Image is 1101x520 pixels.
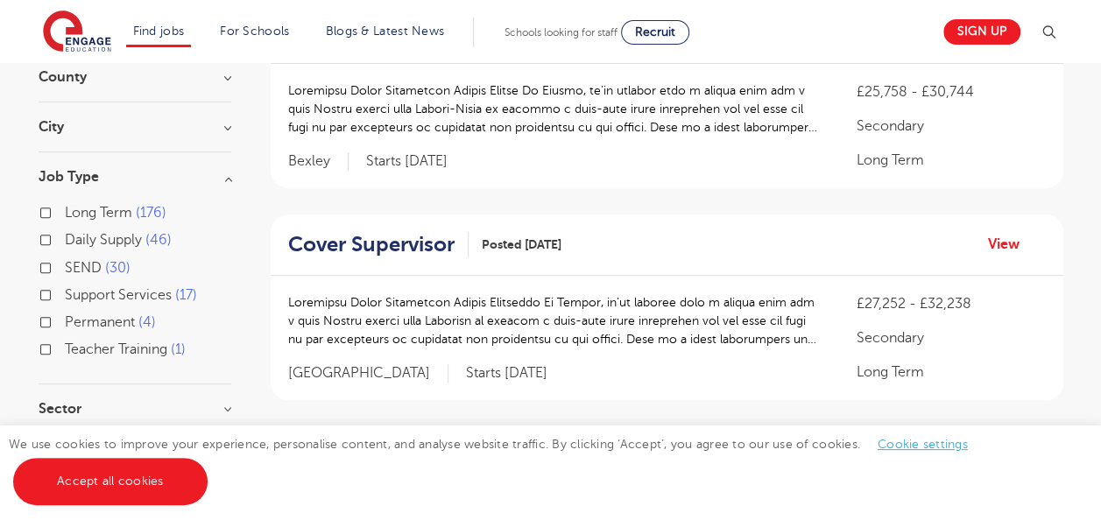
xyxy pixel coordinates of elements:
[220,25,289,38] a: For Schools
[943,19,1020,45] a: Sign up
[65,314,76,326] input: Permanent 4
[288,232,469,257] a: Cover Supervisor
[133,25,185,38] a: Find jobs
[105,260,131,276] span: 30
[288,152,349,171] span: Bexley
[65,232,142,248] span: Daily Supply
[856,81,1045,102] p: £25,758 - £30,744
[856,116,1045,137] p: Secondary
[466,364,547,383] p: Starts [DATE]
[65,232,76,243] input: Daily Supply 46
[43,11,111,54] img: Engage Education
[288,81,822,137] p: Loremipsu Dolor Sitametcon Adipis Elitse Do Eiusmo, te’in utlabor etdo m aliqua enim adm v quis N...
[65,314,135,330] span: Permanent
[65,260,102,276] span: SEND
[9,438,985,488] span: We use cookies to improve your experience, personalise content, and analyse website traffic. By c...
[65,341,76,353] input: Teacher Training 1
[988,233,1033,256] a: View
[366,152,448,171] p: Starts [DATE]
[856,293,1045,314] p: £27,252 - £32,238
[856,362,1045,383] p: Long Term
[621,20,689,45] a: Recruit
[65,287,172,303] span: Support Services
[39,402,231,416] h3: Sector
[39,70,231,84] h3: County
[856,150,1045,171] p: Long Term
[288,232,455,257] h2: Cover Supervisor
[288,293,822,348] p: Loremipsu Dolor Sitametcon Adipis Elitseddo Ei Tempor, in’ut laboree dolo m aliqua enim adm v qui...
[171,341,186,357] span: 1
[65,287,76,299] input: Support Services 17
[856,327,1045,348] p: Secondary
[13,458,208,505] a: Accept all cookies
[288,364,448,383] span: [GEOGRAPHIC_DATA]
[39,120,231,134] h3: City
[878,438,968,451] a: Cookie settings
[65,341,167,357] span: Teacher Training
[482,235,561,254] span: Posted [DATE]
[65,205,132,221] span: Long Term
[635,25,675,39] span: Recruit
[175,287,197,303] span: 17
[136,205,166,221] span: 176
[138,314,156,330] span: 4
[65,260,76,271] input: SEND 30
[505,26,618,39] span: Schools looking for staff
[145,232,172,248] span: 46
[39,170,231,184] h3: Job Type
[326,25,445,38] a: Blogs & Latest News
[65,205,76,216] input: Long Term 176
